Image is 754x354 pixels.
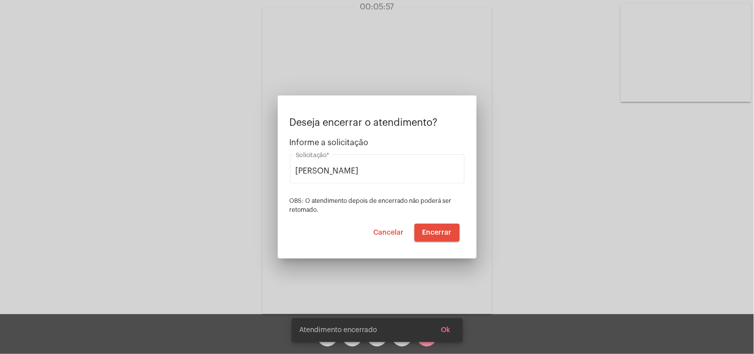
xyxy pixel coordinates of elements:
[422,229,452,236] span: Encerrar
[441,327,451,334] span: Ok
[290,138,465,147] span: Informe a solicitação
[300,325,377,335] span: Atendimento encerrado
[415,224,460,242] button: Encerrar
[290,198,452,213] span: OBS: O atendimento depois de encerrado não poderá ser retomado.
[366,224,412,242] button: Cancelar
[296,167,459,176] input: Buscar solicitação
[360,3,394,11] span: 00:05:57
[290,117,465,128] p: Deseja encerrar o atendimento?
[374,229,404,236] span: Cancelar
